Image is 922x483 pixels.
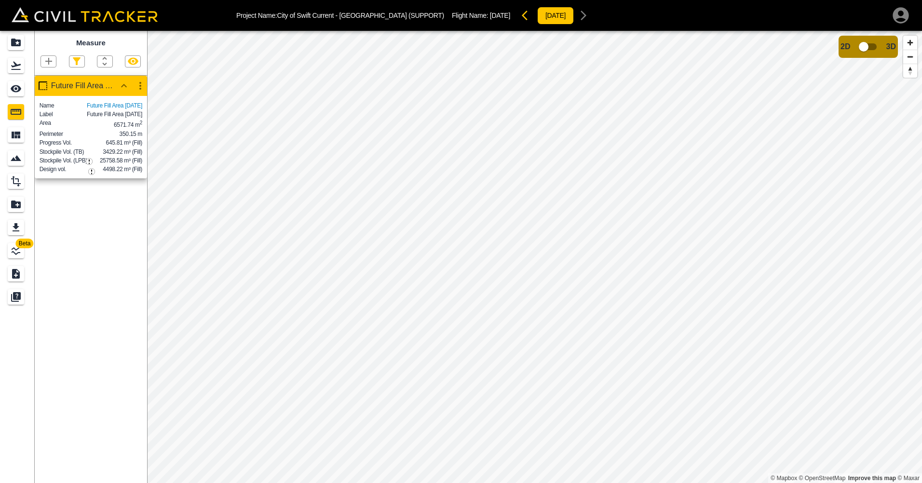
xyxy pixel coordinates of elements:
[897,475,920,482] a: Maxar
[903,36,917,50] button: Zoom in
[848,475,896,482] a: Map feedback
[771,475,797,482] a: Mapbox
[903,64,917,78] button: Reset bearing to north
[236,12,444,19] p: Project Name: City of Swift Current - [GEOGRAPHIC_DATA] (SUPPORT)
[12,7,158,22] img: Civil Tracker
[886,42,896,51] span: 3D
[799,475,846,482] a: OpenStreetMap
[452,12,510,19] p: Flight Name:
[903,50,917,64] button: Zoom out
[841,42,850,51] span: 2D
[490,12,510,19] span: [DATE]
[537,7,574,25] button: [DATE]
[147,31,922,483] canvas: Map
